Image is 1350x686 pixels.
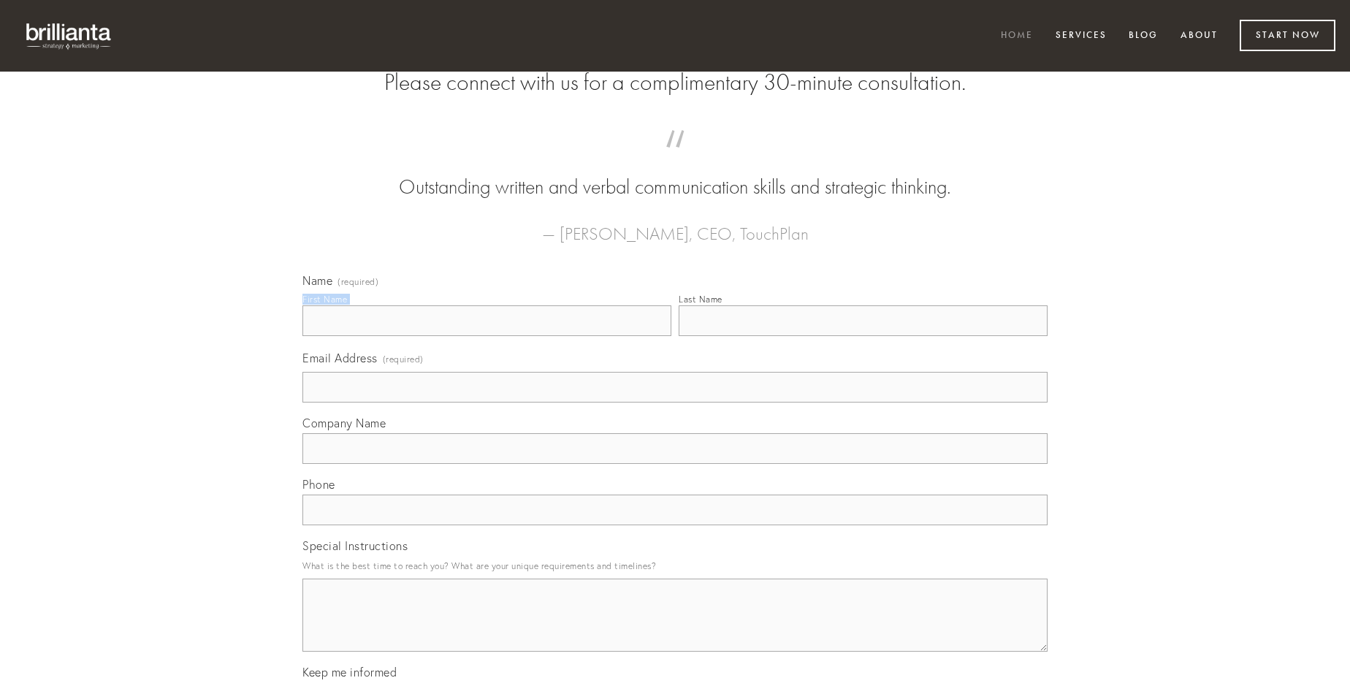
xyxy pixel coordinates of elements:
[302,538,408,553] span: Special Instructions
[1046,24,1116,48] a: Services
[326,145,1024,202] blockquote: Outstanding written and verbal communication skills and strategic thinking.
[302,416,386,430] span: Company Name
[302,294,347,305] div: First Name
[302,69,1048,96] h2: Please connect with us for a complimentary 30-minute consultation.
[15,15,124,57] img: brillianta - research, strategy, marketing
[383,349,424,369] span: (required)
[1171,24,1227,48] a: About
[1119,24,1167,48] a: Blog
[1240,20,1335,51] a: Start Now
[679,294,722,305] div: Last Name
[302,556,1048,576] p: What is the best time to reach you? What are your unique requirements and timelines?
[991,24,1042,48] a: Home
[302,477,335,492] span: Phone
[302,351,378,365] span: Email Address
[326,202,1024,248] figcaption: — [PERSON_NAME], CEO, TouchPlan
[337,278,378,286] span: (required)
[302,665,397,679] span: Keep me informed
[326,145,1024,173] span: “
[302,273,332,288] span: Name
